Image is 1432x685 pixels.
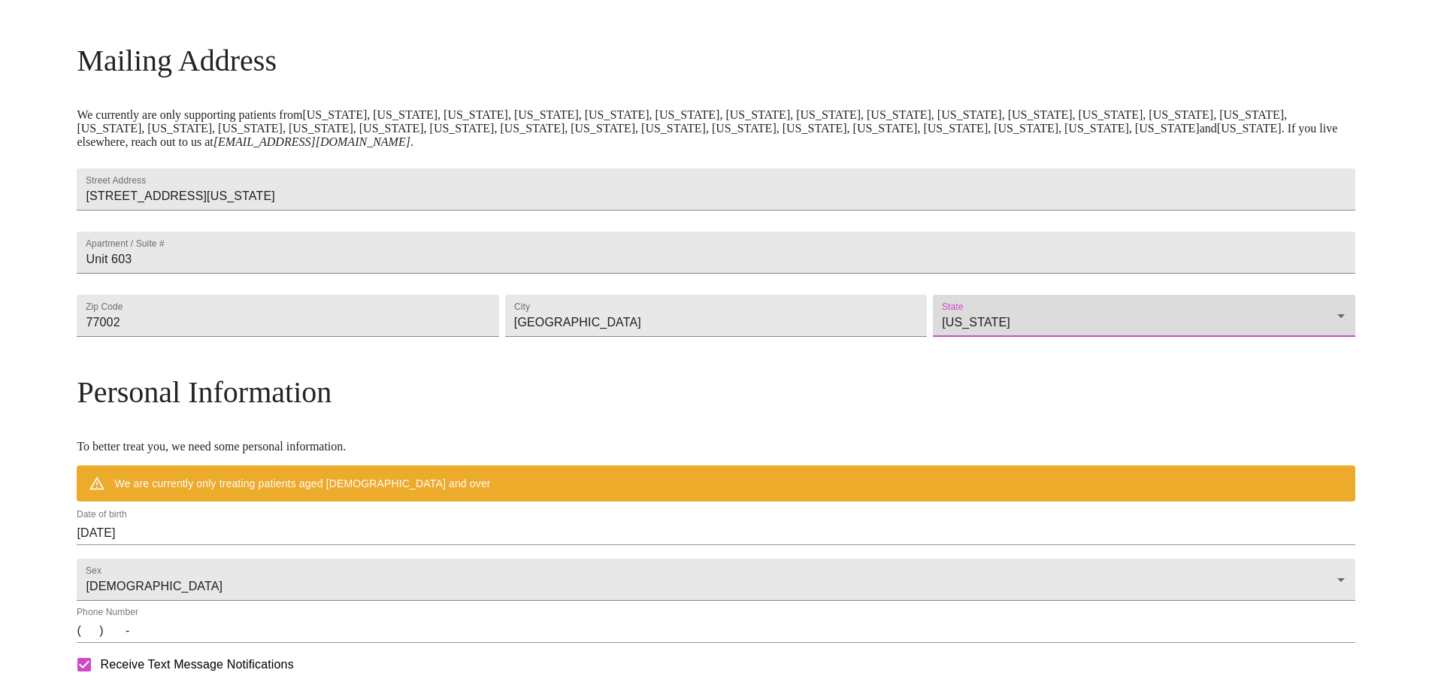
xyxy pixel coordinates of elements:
span: Receive Text Message Notifications [100,656,293,674]
h3: Personal Information [77,374,1355,410]
div: We are currently only treating patients aged [DEMOGRAPHIC_DATA] and over [114,470,490,497]
label: Date of birth [77,511,127,520]
label: Phone Number [77,608,138,617]
p: To better treat you, we need some personal information. [77,440,1355,453]
em: [EMAIL_ADDRESS][DOMAIN_NAME] [213,135,410,148]
div: [DEMOGRAPHIC_DATA] [77,559,1355,601]
p: We currently are only supporting patients from [US_STATE], [US_STATE], [US_STATE], [US_STATE], [U... [77,108,1355,149]
h3: Mailing Address [77,43,1355,78]
div: [US_STATE] [933,295,1355,337]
